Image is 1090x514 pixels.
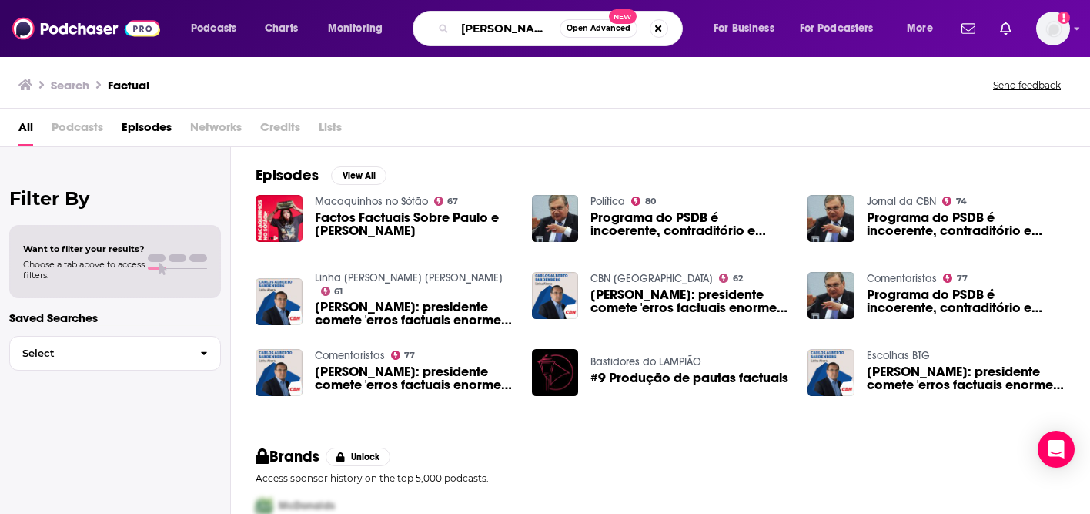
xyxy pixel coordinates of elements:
a: EpisodesView All [256,166,386,185]
span: For Podcasters [800,18,874,39]
img: Lula x Vale: presidente comete 'erros factuais enormes' ao criticar mineradora [532,272,579,319]
a: 77 [391,351,416,360]
h3: Search [51,78,89,92]
a: Macaquinhos no Sótão [315,195,428,208]
span: 74 [956,198,967,205]
span: McDonalds [279,499,335,512]
span: 62 [733,275,743,282]
span: Podcasts [52,115,103,146]
a: Bastidores do LAMPIÃO [590,355,701,368]
span: Logged in as megcassidy [1036,12,1070,45]
button: Show profile menu [1036,12,1070,45]
a: CBN Brasil [590,272,713,285]
button: open menu [180,16,256,41]
span: 77 [957,275,968,282]
a: 77 [943,274,968,283]
a: Escolhas BTG [867,349,930,362]
a: Show notifications dropdown [994,15,1018,42]
a: All [18,115,33,146]
a: Charts [255,16,307,41]
button: open menu [317,16,403,41]
a: Jornal da CBN [867,195,936,208]
img: User Profile [1036,12,1070,45]
div: Open Intercom Messenger [1038,431,1075,468]
h2: Episodes [256,166,319,185]
span: [PERSON_NAME]: presidente comete 'erros factuais enormes' ao criticar mineradora [315,301,513,327]
img: Programa do PSDB é incoerente, contraditório e contém erros factuais [532,195,579,242]
svg: Add a profile image [1058,12,1070,24]
a: 62 [719,274,743,283]
h3: FactuaI [108,78,150,92]
h2: Brands [256,447,319,466]
a: Programa do PSDB é incoerente, contraditório e contém erros factuais [867,288,1065,314]
a: Programa do PSDB é incoerente, contraditório e contém erros factuais [867,211,1065,237]
button: Send feedback [988,79,1065,92]
span: [PERSON_NAME]: presidente comete 'erros factuais enormes' ao criticar mineradora [590,288,789,314]
a: Show notifications dropdown [955,15,981,42]
span: Select [10,348,188,358]
span: For Business [714,18,774,39]
img: Podchaser - Follow, Share and Rate Podcasts [12,14,160,43]
span: More [907,18,933,39]
a: Episodes [122,115,172,146]
span: 77 [404,352,415,359]
a: Lula x Vale: presidente comete 'erros factuais enormes' ao criticar mineradora [315,365,513,391]
span: 67 [447,198,458,205]
img: Lula x Vale: presidente comete 'erros factuais enormes' ao criticar mineradora [256,278,303,325]
a: Política [590,195,625,208]
span: Open Advanced [567,25,630,32]
h2: Filter By [9,187,221,210]
a: 61 [321,287,343,296]
span: Lists [319,115,342,146]
span: Programa do PSDB é incoerente, contraditório e contém erros factuais [590,211,789,237]
button: open menu [703,16,794,41]
span: [PERSON_NAME]: presidente comete 'erros factuais enormes' ao criticar mineradora [315,365,513,391]
button: Unlock [326,448,391,466]
span: Factos Factuais Sobre Paulo e [PERSON_NAME] [315,211,513,237]
span: New [609,9,637,24]
img: Factos Factuais Sobre Paulo e Elsa [256,195,303,242]
span: 80 [645,198,656,205]
a: 67 [434,197,459,206]
img: Programa do PSDB é incoerente, contraditório e contém erros factuais [807,195,854,242]
span: Monitoring [328,18,383,39]
a: 74 [942,197,967,206]
a: 80 [631,197,656,206]
span: Credits [260,115,300,146]
a: Linha Aberta - Carlos Alberto Sardenberg [315,271,503,284]
a: Comentaristas [315,349,385,362]
img: Lula x Vale: presidente comete 'erros factuais enormes' ao criticar mineradora [807,349,854,396]
img: Lula x Vale: presidente comete 'erros factuais enormes' ao criticar mineradora [256,349,303,396]
a: Lula x Vale: presidente comete 'erros factuais enormes' ao criticar mineradora [315,301,513,327]
img: Programa do PSDB é incoerente, contraditório e contém erros factuais [807,272,854,319]
button: open menu [896,16,952,41]
button: open menu [790,16,896,41]
a: #9 Produção de pautas factuais [590,371,788,385]
p: Saved Searches [9,311,221,325]
a: Factos Factuais Sobre Paulo e Elsa [315,211,513,237]
span: Podcasts [191,18,236,39]
span: Charts [265,18,298,39]
img: #9 Produção de pautas factuais [532,349,579,396]
button: Select [9,336,221,371]
input: Search podcasts, credits, & more... [455,16,560,41]
span: Want to filter your results? [23,244,145,254]
button: Open AdvancedNew [560,19,637,38]
p: Access sponsor history on the top 5,000 podcasts. [256,472,1065,484]
a: Comentaristas [867,272,937,285]
span: 61 [334,288,343,295]
div: Search podcasts, credits, & more... [427,11,697,46]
